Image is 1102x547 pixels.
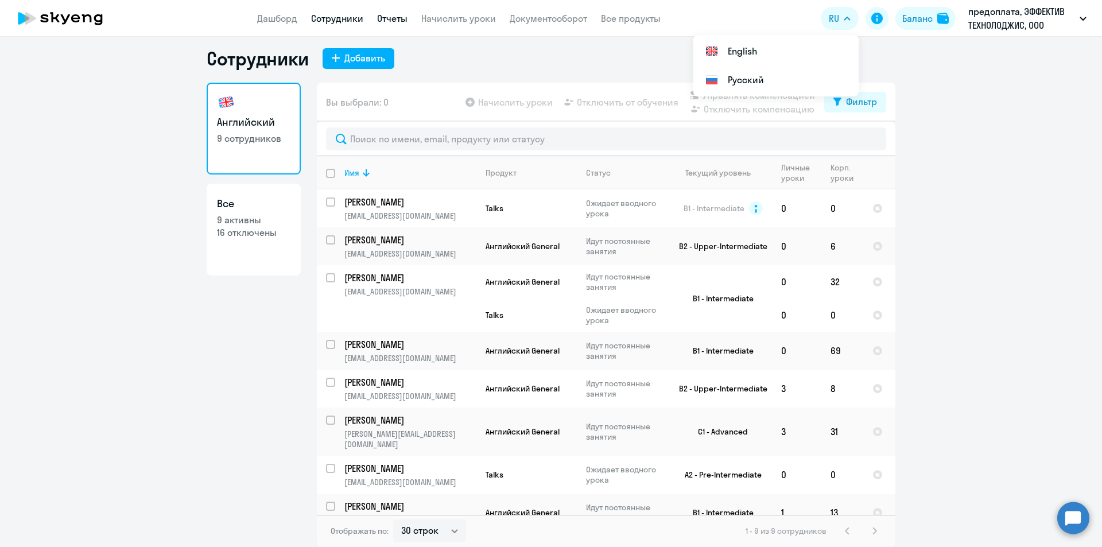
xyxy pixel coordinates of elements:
span: Английский General [486,277,560,287]
button: RU [821,7,859,30]
p: предоплата, ЭФФЕКТИВ ТЕХНОЛОДЖИС, ООО [968,5,1075,32]
td: 32 [821,265,863,298]
span: Talks [486,203,503,214]
a: [PERSON_NAME] [344,196,476,208]
p: 9 сотрудников [217,132,290,145]
p: 16 отключены [217,226,290,239]
p: Ожидает вводного урока [586,464,665,485]
div: Корп. уроки [831,162,863,183]
a: [PERSON_NAME] [344,462,476,475]
img: balance [937,13,949,24]
button: Балансbalance [895,7,956,30]
p: [PERSON_NAME] [344,376,474,389]
p: [EMAIL_ADDRESS][DOMAIN_NAME] [344,477,476,487]
div: Текущий уровень [674,168,771,178]
div: Имя [344,168,359,178]
img: Русский [705,73,719,87]
p: [PERSON_NAME] [344,414,474,426]
span: Talks [486,310,503,320]
span: Вы выбрали: 0 [326,95,389,109]
span: B1 - Intermediate [684,203,744,214]
p: 9 активны [217,214,290,226]
td: 0 [772,265,821,298]
td: B1 - Intermediate [665,494,772,532]
p: [PERSON_NAME][EMAIL_ADDRESS][DOMAIN_NAME] [344,429,476,449]
p: Идут постоянные занятия [586,421,665,442]
td: 0 [821,298,863,332]
div: Баланс [902,11,933,25]
span: Английский General [486,383,560,394]
td: A2 - Pre-Intermediate [665,456,772,494]
a: [PERSON_NAME] [344,234,476,246]
p: [PERSON_NAME] [344,462,474,475]
p: [EMAIL_ADDRESS][DOMAIN_NAME] [344,249,476,259]
p: Идут постоянные занятия [586,502,665,523]
p: [EMAIL_ADDRESS][DOMAIN_NAME] [344,286,476,297]
a: [PERSON_NAME] [344,500,476,513]
td: 0 [772,456,821,494]
p: Идут постоянные занятия [586,340,665,361]
input: Поиск по имени, email, продукту или статусу [326,127,886,150]
td: 1 [772,494,821,532]
p: Ожидает вводного урока [586,305,665,325]
p: [PERSON_NAME] [344,500,474,513]
td: 6 [821,227,863,265]
span: Отображать по: [331,526,389,536]
span: Английский General [486,346,560,356]
td: B2 - Upper-Intermediate [665,370,772,408]
td: B1 - Intermediate [665,332,772,370]
span: Английский General [486,241,560,251]
a: Дашборд [257,13,297,24]
td: 0 [821,189,863,227]
p: Идут постоянные занятия [586,378,665,399]
a: Начислить уроки [421,13,496,24]
p: [PERSON_NAME] [344,234,474,246]
p: [PERSON_NAME] [344,338,474,351]
td: 69 [821,332,863,370]
span: RU [829,11,839,25]
p: Идут постоянные занятия [586,236,665,257]
td: 8 [821,370,863,408]
a: Все9 активны16 отключены [207,184,301,276]
td: 0 [772,189,821,227]
p: Идут постоянные занятия [586,271,665,292]
p: [EMAIL_ADDRESS][DOMAIN_NAME] [344,353,476,363]
td: 13 [821,494,863,532]
td: 0 [821,456,863,494]
p: Ожидает вводного урока [586,198,665,219]
button: предоплата, ЭФФЕКТИВ ТЕХНОЛОДЖИС, ООО [963,5,1092,32]
td: 3 [772,408,821,456]
div: Добавить [344,51,385,65]
button: Фильтр [824,92,886,112]
td: C1 - Advanced [665,408,772,456]
a: Отчеты [377,13,408,24]
h3: Английский [217,115,290,130]
td: 3 [772,370,821,408]
td: B1 - Intermediate [665,265,772,332]
a: Английский9 сотрудников [207,83,301,174]
a: [PERSON_NAME] [344,271,476,284]
td: B2 - Upper-Intermediate [665,227,772,265]
div: Текущий уровень [685,168,751,178]
span: 1 - 9 из 9 сотрудников [746,526,826,536]
div: Продукт [486,168,517,178]
div: Личные уроки [781,162,821,183]
td: 0 [772,227,821,265]
td: 0 [772,332,821,370]
span: Talks [486,470,503,480]
a: Все продукты [601,13,661,24]
p: [EMAIL_ADDRESS][DOMAIN_NAME] [344,391,476,401]
img: English [705,44,719,58]
ul: RU [693,34,859,96]
td: 0 [772,298,821,332]
img: english [217,93,235,111]
button: Добавить [323,48,394,69]
a: [PERSON_NAME] [344,376,476,389]
div: Фильтр [846,95,877,108]
p: [PERSON_NAME] [344,271,474,284]
p: [EMAIL_ADDRESS][DOMAIN_NAME] [344,211,476,221]
span: Английский General [486,426,560,437]
h1: Сотрудники [207,47,309,70]
span: Английский General [486,507,560,518]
